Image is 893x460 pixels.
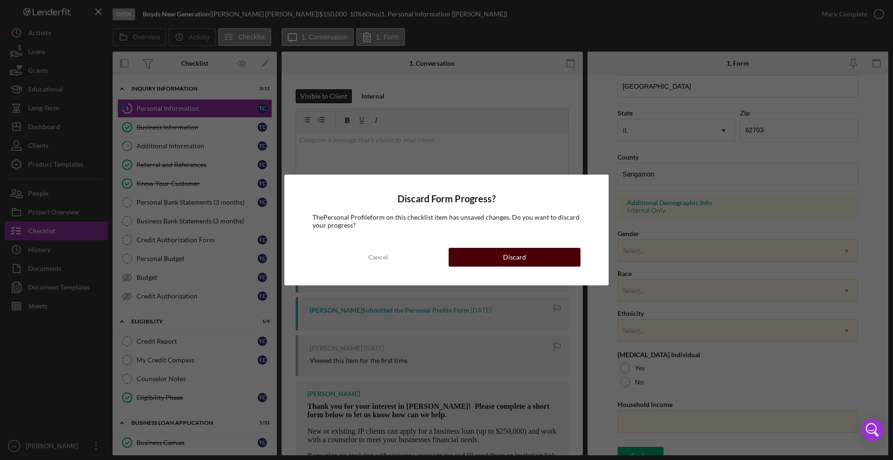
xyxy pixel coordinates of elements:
[503,248,526,267] div: Discard
[449,248,580,267] button: Discard
[861,419,884,441] div: Open Intercom Messenger
[313,248,444,267] button: Cancel
[313,193,580,204] h4: Discard Form Progress?
[313,213,580,229] span: The Personal Profile form on this checklist item has unsaved changes. Do you want to discard your...
[368,248,388,267] div: Cancel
